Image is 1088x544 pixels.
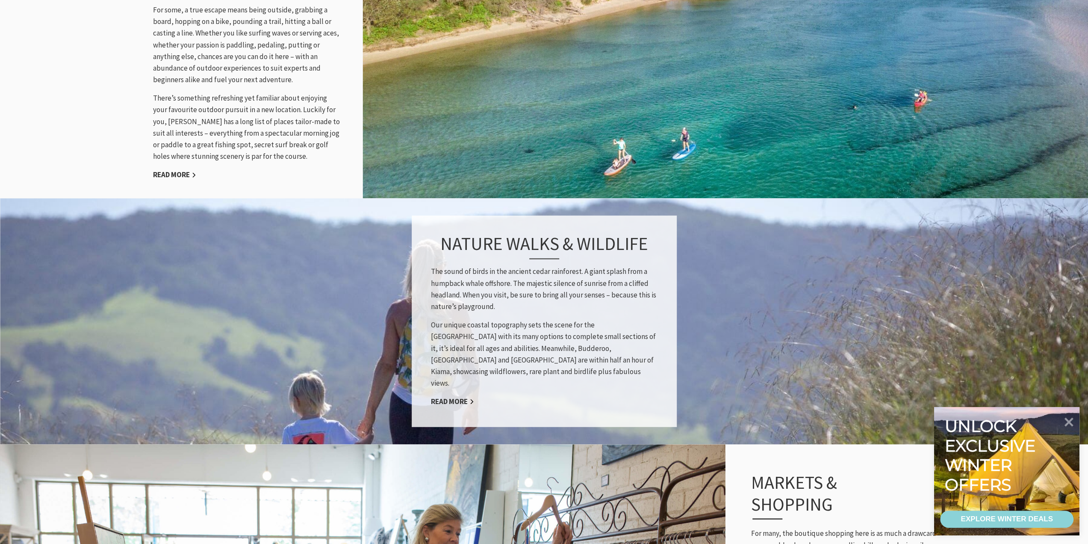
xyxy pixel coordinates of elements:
[431,232,658,259] h3: Nature Walks & Wildlife
[940,511,1073,528] a: EXPLORE WINTER DEALS
[751,472,920,519] h3: Markets & Shopping
[431,266,658,312] p: The sound of birds in the ancient cedar rainforest. A giant splash from a humpback whale offshore...
[153,170,196,180] a: Read More
[431,397,474,407] a: Read More
[431,319,658,389] p: Our unique coastal topography sets the scene for the [GEOGRAPHIC_DATA] with its many options to c...
[153,4,341,86] p: For some, a true escape means being outside, grabbing a board, hopping on a bike, pounding a trai...
[961,511,1053,528] div: EXPLORE WINTER DEALS
[153,92,341,162] p: There’s something refreshing yet familiar about enjoying your favourite outdoor pursuit in a new ...
[945,416,1039,494] div: Unlock exclusive winter offers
